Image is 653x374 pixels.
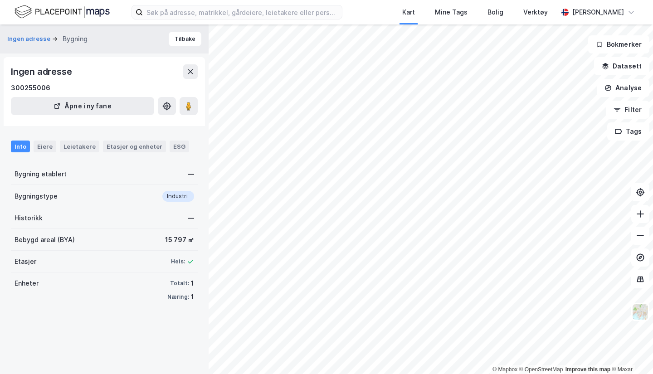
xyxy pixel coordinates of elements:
button: Ingen adresse [7,34,52,44]
div: Bygningstype [15,191,58,202]
div: 15 797 ㎡ [165,234,194,245]
div: Historikk [15,213,43,223]
img: Z [632,303,649,321]
div: Bebygd areal (BYA) [15,234,75,245]
div: Mine Tags [435,7,468,18]
button: Datasett [594,57,649,75]
button: Tags [607,122,649,141]
button: Tilbake [169,32,201,46]
button: Filter [606,101,649,119]
div: Verktøy [523,7,548,18]
div: Kart [402,7,415,18]
input: Søk på adresse, matrikkel, gårdeiere, leietakere eller personer [143,5,342,19]
div: Bygning etablert [15,169,67,180]
a: OpenStreetMap [519,366,563,373]
div: — [188,213,194,223]
a: Mapbox [492,366,517,373]
div: Bolig [487,7,503,18]
div: Kontrollprogram for chat [608,330,653,374]
div: Etasjer og enheter [107,142,162,151]
div: Totalt: [170,280,189,287]
div: Enheter [15,278,39,289]
a: Improve this map [565,366,610,373]
div: Ingen adresse [11,64,73,79]
div: — [188,169,194,180]
div: ESG [170,141,189,152]
div: Heis: [171,258,185,265]
button: Analyse [597,79,649,97]
div: 300255006 [11,83,50,93]
div: Næring: [167,293,189,301]
div: Info [11,141,30,152]
div: 1 [191,278,194,289]
button: Åpne i ny fane [11,97,154,115]
div: Bygning [63,34,88,44]
div: Leietakere [60,141,99,152]
div: Eiere [34,141,56,152]
img: logo.f888ab2527a4732fd821a326f86c7f29.svg [15,4,110,20]
div: Etasjer [15,256,36,267]
button: Bokmerker [588,35,649,53]
div: 1 [191,291,194,302]
div: [PERSON_NAME] [572,7,624,18]
iframe: Chat Widget [608,330,653,374]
